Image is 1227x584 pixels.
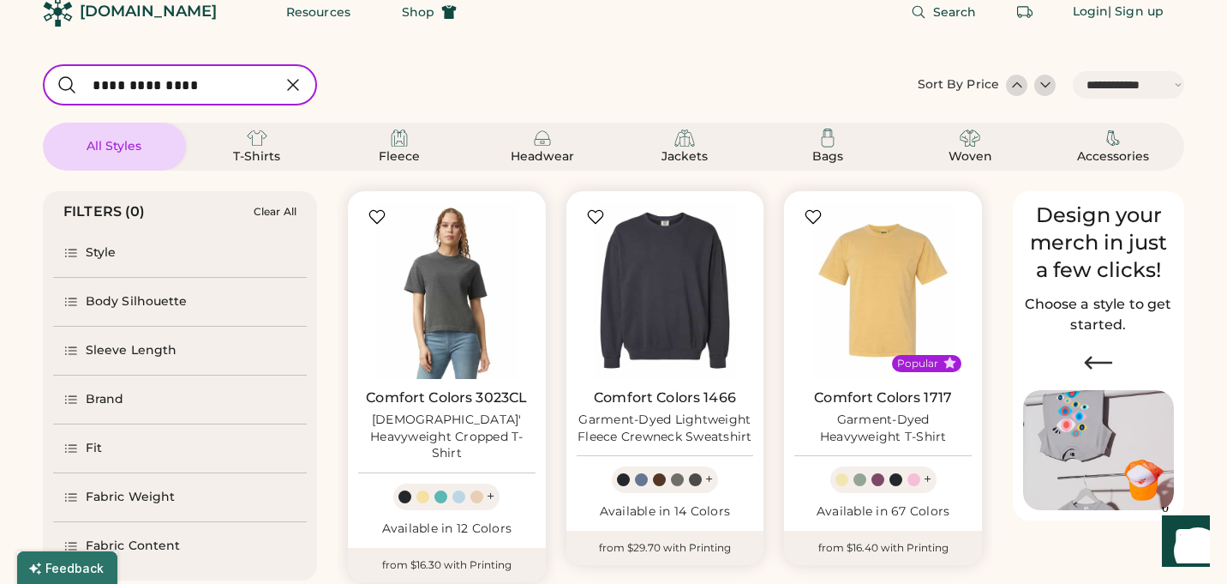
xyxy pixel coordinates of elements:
[218,148,296,166] div: T-Shirts
[897,357,938,370] div: Popular
[705,470,713,489] div: +
[960,128,980,148] img: Woven Icon
[1074,148,1152,166] div: Accessories
[504,148,581,166] div: Headwear
[931,148,1009,166] div: Woven
[389,128,410,148] img: Fleece Icon
[1146,507,1219,581] iframe: Front Chat
[358,412,536,463] div: [DEMOGRAPHIC_DATA]' Heavyweight Cropped T-Shirt
[86,440,102,457] div: Fit
[1108,3,1164,21] div: | Sign up
[402,6,434,18] span: Shop
[594,389,736,406] a: Comfort Colors 1466
[366,389,527,406] a: Comfort Colors 3023CL
[86,391,124,408] div: Brand
[943,357,956,370] button: Popular Style
[674,128,695,148] img: Jackets Icon
[358,202,536,379] img: Comfort Colors 3023CL Ladies' Heavyweight Cropped T-Shirt
[532,128,553,148] img: Headwear Icon
[566,531,764,565] div: from $29.70 with Printing
[918,76,999,93] div: Sort By Price
[75,138,153,155] div: All Styles
[577,412,754,446] div: Garment-Dyed Lightweight Fleece Crewneck Sweatshirt
[1073,3,1109,21] div: Login
[86,489,175,506] div: Fabric Weight
[1023,202,1174,284] div: Design your merch in just a few clicks!
[577,202,754,379] img: Comfort Colors 1466 Garment-Dyed Lightweight Fleece Crewneck Sweatshirt
[794,503,972,521] div: Available in 67 Colors
[1023,390,1174,511] img: Image of Lisa Congdon Eye Print on T-Shirt and Hat
[63,202,146,222] div: FILTERS (0)
[361,148,438,166] div: Fleece
[86,538,180,555] div: Fabric Content
[358,521,536,538] div: Available in 12 Colors
[814,389,952,406] a: Comfort Colors 1717
[794,412,972,446] div: Garment-Dyed Heavyweight T-Shirt
[254,206,296,218] div: Clear All
[1103,128,1123,148] img: Accessories Icon
[487,487,494,506] div: +
[1023,294,1174,335] h2: Choose a style to get started.
[86,342,177,359] div: Sleeve Length
[86,293,188,310] div: Body Silhouette
[933,6,977,18] span: Search
[348,548,546,582] div: from $16.30 with Printing
[817,128,838,148] img: Bags Icon
[789,148,866,166] div: Bags
[577,503,754,521] div: Available in 14 Colors
[924,470,931,489] div: +
[86,244,117,262] div: Style
[784,531,982,565] div: from $16.40 with Printing
[646,148,723,166] div: Jackets
[794,202,972,379] img: Comfort Colors 1717 Garment-Dyed Heavyweight T-Shirt
[80,1,217,22] div: [DOMAIN_NAME]
[247,128,267,148] img: T-Shirts Icon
